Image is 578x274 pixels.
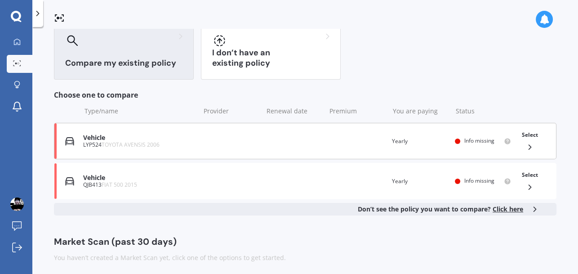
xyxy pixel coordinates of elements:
[522,131,538,139] span: Select
[83,174,195,182] div: Vehicle
[493,205,523,213] span: Click here
[392,137,448,146] div: Yearly
[358,205,523,214] b: Don’t see the policy you want to compare?
[267,107,322,116] div: Renewal date
[84,107,196,116] div: Type/name
[392,177,448,186] div: Yearly
[10,198,24,211] img: ACg8ocI0hHWCzOEj0iiimMEDQVTUdSnDqvGOxza66_BWUOGx8jg=s96-c
[464,137,494,144] span: Info missing
[102,141,160,148] span: TOYOTA AVENSIS 2006
[102,181,137,189] span: FIAT 500 2015
[392,107,448,116] div: You are paying
[54,253,556,262] div: You haven’t created a Market Scan yet, click one of the options to get started.
[522,171,538,179] span: Select
[83,182,195,188] div: QJB413
[329,107,385,116] div: Premium
[65,58,182,68] h3: Compare my existing policy
[54,90,556,99] div: Choose one to compare
[83,134,195,142] div: Vehicle
[54,237,556,246] div: Market Scan (past 30 days)
[204,107,259,116] div: Provider
[83,142,195,148] div: LYP524
[456,107,511,116] div: Status
[65,137,74,146] img: Vehicle
[212,48,329,68] h3: I don’t have an existing policy
[464,177,494,184] span: Info missing
[65,177,74,186] img: Vehicle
